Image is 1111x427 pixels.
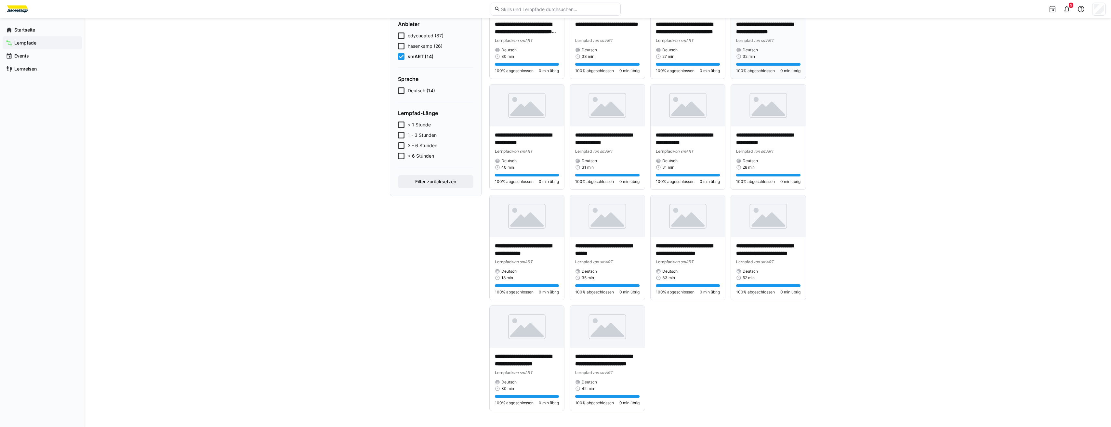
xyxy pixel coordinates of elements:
[753,259,774,264] span: von smART
[575,38,592,43] span: Lernpfad
[582,386,594,391] span: 42 min
[662,165,674,170] span: 31 min
[736,68,775,73] span: 100% abgeschlossen
[651,84,725,126] img: image
[651,195,725,237] img: image
[495,290,534,295] span: 100% abgeschlossen
[656,68,694,73] span: 100% abgeschlossen
[512,259,533,264] span: von smART
[700,179,720,184] span: 0 min übrig
[780,68,800,73] span: 0 min übrig
[619,400,640,406] span: 0 min übrig
[539,68,559,73] span: 0 min übrig
[490,195,564,237] img: image
[662,269,678,274] span: Deutsch
[495,149,512,154] span: Lernpfad
[501,269,517,274] span: Deutsch
[662,47,678,53] span: Deutsch
[592,38,613,43] span: von smART
[736,290,775,295] span: 100% abgeschlossen
[408,53,434,60] span: smART (14)
[414,178,457,185] span: Filter zurücksetzen
[495,38,512,43] span: Lernpfad
[408,87,435,94] span: Deutsch (14)
[662,158,678,163] span: Deutsch
[501,165,514,170] span: 40 min
[656,179,694,184] span: 100% abgeschlossen
[408,142,437,149] span: 3 - 6 Stunden
[512,370,533,375] span: von smART
[501,275,513,280] span: 18 min
[743,165,755,170] span: 28 min
[582,165,594,170] span: 31 min
[753,38,774,43] span: von smART
[780,290,800,295] span: 0 min übrig
[743,158,758,163] span: Deutsch
[495,68,534,73] span: 100% abgeschlossen
[408,32,443,39] span: edyoucated (87)
[575,370,592,375] span: Lernpfad
[575,149,592,154] span: Lernpfad
[736,38,753,43] span: Lernpfad
[780,179,800,184] span: 0 min übrig
[736,179,775,184] span: 100% abgeschlossen
[656,290,694,295] span: 100% abgeschlossen
[731,84,806,126] img: image
[592,370,613,375] span: von smART
[575,400,614,406] span: 100% abgeschlossen
[700,68,720,73] span: 0 min übrig
[398,21,473,27] h4: Anbieter
[495,400,534,406] span: 100% abgeschlossen
[408,132,437,138] span: 1 - 3 Stunden
[673,259,694,264] span: von smART
[490,306,564,348] img: image
[673,149,694,154] span: von smART
[673,38,694,43] span: von smART
[662,54,674,59] span: 27 min
[743,54,755,59] span: 32 min
[575,68,614,73] span: 100% abgeschlossen
[408,153,434,159] span: > 6 Stunden
[731,195,806,237] img: image
[570,195,645,237] img: image
[582,275,594,280] span: 35 min
[656,259,673,264] span: Lernpfad
[398,110,473,116] h4: Lernpfad-Länge
[582,380,597,385] span: Deutsch
[490,84,564,126] img: image
[512,149,533,154] span: von smART
[662,275,675,280] span: 33 min
[582,158,597,163] span: Deutsch
[495,179,534,184] span: 100% abgeschlossen
[743,269,758,274] span: Deutsch
[539,400,559,406] span: 0 min übrig
[736,259,753,264] span: Lernpfad
[575,179,614,184] span: 100% abgeschlossen
[398,175,473,188] button: Filter zurücksetzen
[408,43,443,49] span: hasenkamp (26)
[575,259,592,264] span: Lernpfad
[398,76,473,82] h4: Sprache
[582,54,594,59] span: 33 min
[501,54,514,59] span: 30 min
[495,259,512,264] span: Lernpfad
[582,47,597,53] span: Deutsch
[592,259,613,264] span: von smART
[743,275,755,280] span: 52 min
[408,122,431,128] span: < 1 Stunde
[700,290,720,295] span: 0 min übrig
[570,306,645,348] img: image
[500,6,617,12] input: Skills und Lernpfade durchsuchen…
[512,38,533,43] span: von smART
[736,149,753,154] span: Lernpfad
[619,179,640,184] span: 0 min übrig
[539,179,559,184] span: 0 min übrig
[539,290,559,295] span: 0 min übrig
[495,370,512,375] span: Lernpfad
[582,269,597,274] span: Deutsch
[501,386,514,391] span: 30 min
[619,68,640,73] span: 0 min übrig
[501,380,517,385] span: Deutsch
[501,47,517,53] span: Deutsch
[501,158,517,163] span: Deutsch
